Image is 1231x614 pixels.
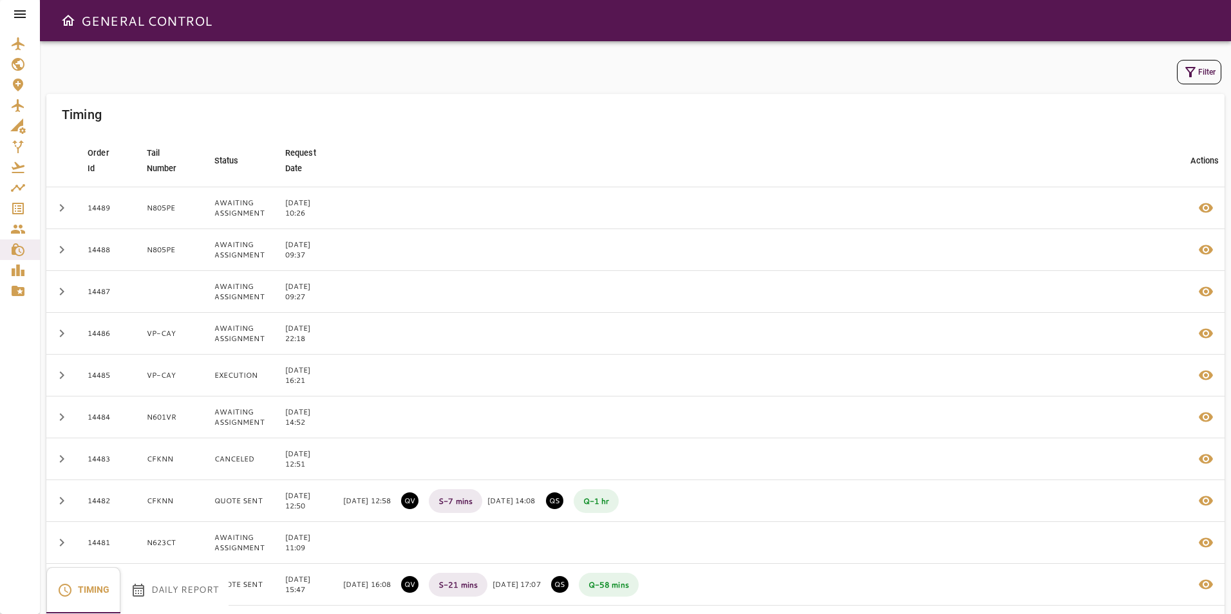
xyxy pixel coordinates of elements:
[204,564,275,606] td: QUOTE SENT
[574,489,619,513] p: Q - 1 hr
[54,409,70,425] span: chevron_right
[77,313,136,355] td: 14486
[401,576,418,593] p: QUOTE VALIDATED
[54,326,70,341] span: chevron_right
[136,522,204,564] td: N623CT
[81,10,212,31] h6: GENERAL CONTROL
[136,564,204,606] td: N492CG
[214,153,239,169] div: Status
[136,480,204,522] td: CFKNN
[546,492,563,509] p: QUOTE SENT
[147,145,177,176] div: Tail Number
[1190,485,1221,516] button: Details
[401,492,418,509] p: QUOTE VALIDATED
[275,438,343,480] td: [DATE] 12:51
[204,313,275,355] td: AWAITING ASSIGNMENT
[55,8,81,33] button: Open drawer
[275,522,343,564] td: [DATE] 11:09
[77,564,136,606] td: 14480
[1190,569,1221,600] button: Details
[77,187,136,229] td: 14489
[1190,527,1221,558] button: Details
[1190,276,1221,307] button: Details
[204,396,275,438] td: AWAITING ASSIGNMENT
[1190,234,1221,265] button: Details
[204,480,275,522] td: QUOTE SENT
[147,145,194,176] span: Tail Number
[77,271,136,313] td: 14487
[204,522,275,564] td: AWAITING ASSIGNMENT
[429,489,482,513] p: S - 7 mins
[136,355,204,396] td: VP-CAY
[343,579,391,590] p: [DATE] 16:08
[275,480,343,522] td: [DATE] 12:50
[285,145,333,176] span: Request Date
[493,579,540,590] p: [DATE] 17:07
[54,367,70,383] span: chevron_right
[275,396,343,438] td: [DATE] 14:52
[46,567,229,613] div: basic tabs example
[1190,443,1221,474] button: Details
[285,145,316,176] div: Request Date
[1190,192,1221,223] button: Details
[275,313,343,355] td: [DATE] 22:18
[54,200,70,216] span: chevron_right
[1177,60,1221,84] button: Filter
[54,242,70,257] span: chevron_right
[77,480,136,522] td: 14482
[136,187,204,229] td: N805PE
[120,567,229,613] button: Daily Report
[1190,318,1221,349] button: Details
[77,438,136,480] td: 14483
[54,493,70,508] span: chevron_right
[88,145,109,176] div: Order Id
[136,313,204,355] td: VP-CAY
[1190,360,1221,391] button: Details
[1190,402,1221,433] button: Details
[551,576,569,593] p: QUOTE SENT
[204,271,275,313] td: AWAITING ASSIGNMENT
[77,522,136,564] td: 14481
[204,229,275,271] td: AWAITING ASSIGNMENT
[204,438,275,480] td: CANCELED
[275,564,343,606] td: [DATE] 15:47
[275,229,343,271] td: [DATE] 09:37
[77,229,136,271] td: 14488
[214,153,256,169] span: Status
[275,187,343,229] td: [DATE] 10:26
[487,496,535,506] p: [DATE] 14:08
[136,396,204,438] td: N601VR
[88,145,126,176] span: Order Id
[275,271,343,313] td: [DATE] 09:27
[429,573,487,597] p: S - 21 mins
[54,451,70,467] span: chevron_right
[343,496,391,506] p: [DATE] 12:58
[62,104,102,125] h6: Timing
[54,284,70,299] span: chevron_right
[77,355,136,396] td: 14485
[46,567,120,613] button: Timing
[204,187,275,229] td: AWAITING ASSIGNMENT
[136,229,204,271] td: N805PE
[275,355,343,396] td: [DATE] 16:21
[77,396,136,438] td: 14484
[136,438,204,480] td: CFKNN
[204,355,275,396] td: EXECUTION
[54,535,70,550] span: chevron_right
[579,573,639,597] p: Q - 58 mins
